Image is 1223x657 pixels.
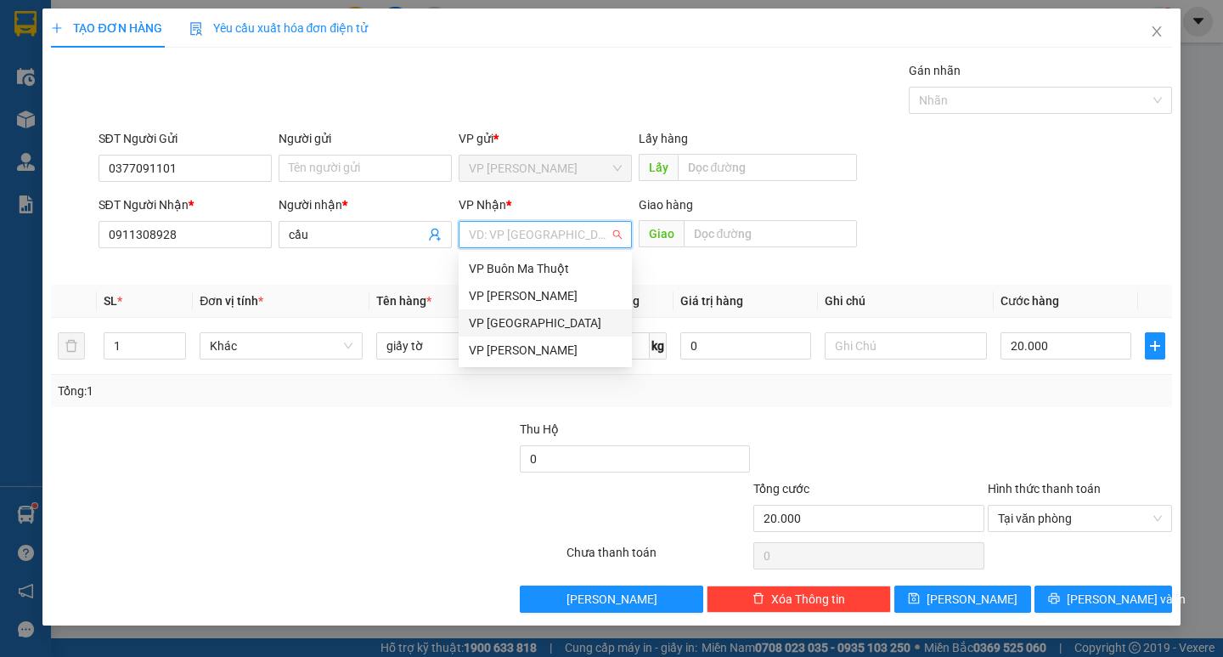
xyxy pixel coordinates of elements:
[520,586,704,613] button: [PERSON_NAME]
[908,592,920,606] span: save
[988,482,1101,496] label: Hình thức thanh toán
[1133,8,1181,56] button: Close
[707,586,891,613] button: deleteXóa Thông tin
[99,129,272,148] div: SĐT Người Gửi
[909,64,961,77] label: Gán nhãn
[189,22,203,36] img: icon
[565,543,752,573] div: Chưa thanh toán
[639,132,688,145] span: Lấy hàng
[8,113,20,125] span: environment
[279,195,452,214] div: Người nhận
[639,154,678,181] span: Lấy
[459,309,632,337] div: VP Đà Lạt
[927,590,1017,609] span: [PERSON_NAME]
[680,332,811,360] input: 0
[117,72,226,128] li: VP VP [GEOGRAPHIC_DATA]
[459,337,632,364] div: VP Phan Thiết
[51,22,63,34] span: plus
[825,332,987,360] input: Ghi Chú
[58,332,85,360] button: delete
[1150,25,1164,38] span: close
[376,294,431,308] span: Tên hàng
[520,422,559,436] span: Thu Hộ
[8,8,246,41] li: [PERSON_NAME]
[459,282,632,309] div: VP Gia Lai
[469,259,622,278] div: VP Buôn Ma Thuột
[1000,294,1059,308] span: Cước hàng
[428,228,442,241] span: user-add
[639,198,693,212] span: Giao hàng
[752,592,764,606] span: delete
[376,332,538,360] input: VD: Bàn, Ghế
[469,156,622,181] span: VP Phan Thiết
[566,590,657,609] span: [PERSON_NAME]
[210,333,352,359] span: Khác
[58,382,473,400] div: Tổng: 1
[469,341,622,360] div: VP [PERSON_NAME]
[1145,332,1165,360] button: plus
[650,332,667,360] span: kg
[680,294,743,308] span: Giá trị hàng
[639,220,684,247] span: Giao
[753,482,809,496] span: Tổng cước
[469,286,622,305] div: VP [PERSON_NAME]
[678,154,857,181] input: Dọc đường
[998,506,1162,531] span: Tại văn phòng
[279,129,452,148] div: Người gửi
[8,72,117,110] li: VP VP [PERSON_NAME]
[8,112,114,201] b: Lô 6 0607 [GEOGRAPHIC_DATA], [GEOGRAPHIC_DATA]
[1048,592,1060,606] span: printer
[459,250,632,269] div: Văn phòng không hợp lệ
[104,294,117,308] span: SL
[469,314,622,332] div: VP [GEOGRAPHIC_DATA]
[771,590,845,609] span: Xóa Thông tin
[99,195,272,214] div: SĐT Người Nhận
[459,129,632,148] div: VP gửi
[684,220,857,247] input: Dọc đường
[894,586,1031,613] button: save[PERSON_NAME]
[818,285,994,318] th: Ghi chú
[1067,590,1186,609] span: [PERSON_NAME] và In
[51,21,161,35] span: TẠO ĐƠN HÀNG
[1146,339,1164,353] span: plus
[200,294,263,308] span: Đơn vị tính
[189,21,369,35] span: Yêu cầu xuất hóa đơn điện tử
[459,255,632,282] div: VP Buôn Ma Thuột
[459,198,506,212] span: VP Nhận
[1034,586,1171,613] button: printer[PERSON_NAME] và In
